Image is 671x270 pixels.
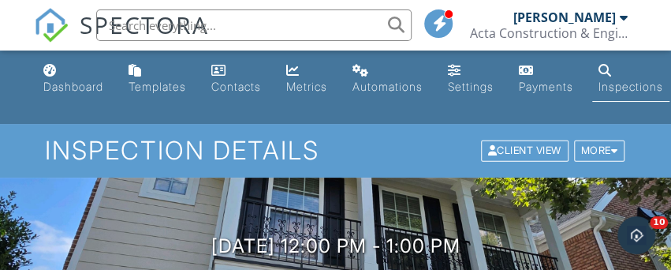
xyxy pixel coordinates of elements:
h1: Inspection Details [45,137,626,164]
a: SPECTORA [34,21,209,54]
div: Contacts [211,80,261,93]
div: Acta Construction & Engineering, LLC [469,25,627,41]
h3: [DATE] 12:00 pm - 1:00 pm [211,235,460,257]
div: Metrics [286,80,327,93]
div: Payments [519,80,573,93]
div: Automations [352,80,423,93]
a: Inspections [592,57,669,102]
div: Templates [129,80,186,93]
a: Contacts [205,57,267,102]
a: Dashboard [37,57,110,102]
span: SPECTORA [80,8,209,41]
input: Search everything... [96,9,412,41]
div: Inspections [598,80,663,93]
div: More [574,141,625,162]
a: Metrics [280,57,334,102]
a: Payments [513,57,580,102]
a: Automations (Basic) [346,57,429,102]
div: [PERSON_NAME] [513,9,615,25]
iframe: Intercom live chat [617,216,655,254]
div: Dashboard [43,80,103,93]
div: Settings [448,80,494,93]
a: Templates [122,57,192,102]
a: Settings [442,57,500,102]
div: Client View [481,141,568,162]
a: Client View [479,144,572,156]
img: The Best Home Inspection Software - Spectora [34,8,69,43]
span: 10 [650,216,668,229]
